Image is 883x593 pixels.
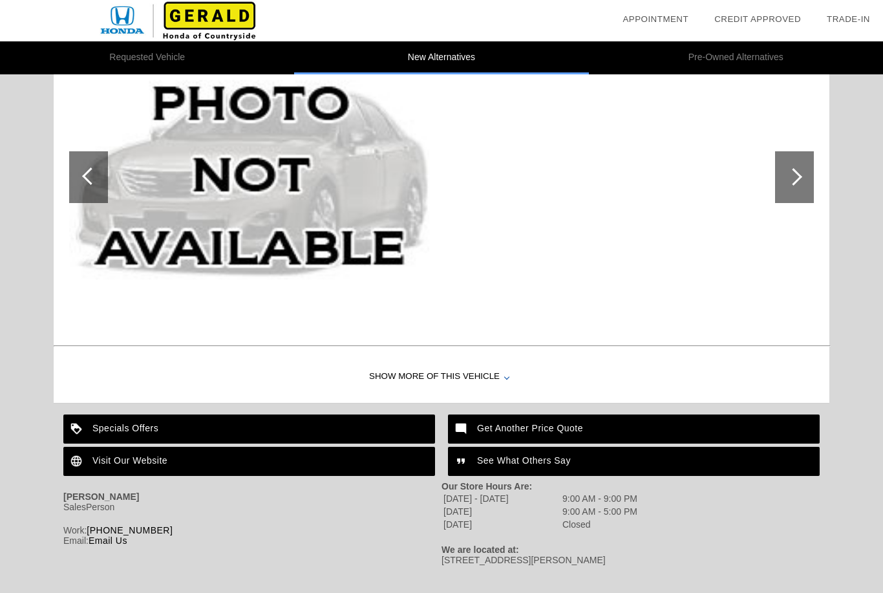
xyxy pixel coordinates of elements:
[443,506,560,517] td: [DATE]
[622,14,688,24] a: Appointment
[63,491,139,502] strong: [PERSON_NAME]
[562,506,638,517] td: 9:00 AM - 5:00 PM
[441,481,532,491] strong: Our Store Hours Are:
[562,493,638,504] td: 9:00 AM - 9:00 PM
[63,502,441,512] div: SalesPerson
[589,41,883,74] li: Pre-Owned Alternatives
[54,351,829,403] div: Show More of this Vehicle
[87,525,173,535] a: [PHONE_NUMBER]
[63,447,92,476] img: ic_language_white_24dp_2x.png
[441,555,820,565] div: [STREET_ADDRESS][PERSON_NAME]
[63,415,92,444] img: ic_loyalty_white_24dp_2x.png
[448,415,820,444] a: Get Another Price Quote
[441,544,519,555] strong: We are located at:
[562,519,638,530] td: Closed
[63,535,441,546] div: Email:
[294,41,588,74] li: New Alternatives
[69,40,436,314] img: image.aspx
[443,493,560,504] td: [DATE] - [DATE]
[448,415,477,444] img: ic_mode_comment_white_24dp_2x.png
[63,447,435,476] a: Visit Our Website
[448,447,477,476] img: ic_format_quote_white_24dp_2x.png
[448,447,820,476] a: See What Others Say
[63,415,435,444] a: Specials Offers
[714,14,801,24] a: Credit Approved
[63,525,441,535] div: Work:
[89,535,127,546] a: Email Us
[443,519,560,530] td: [DATE]
[827,14,870,24] a: Trade-In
